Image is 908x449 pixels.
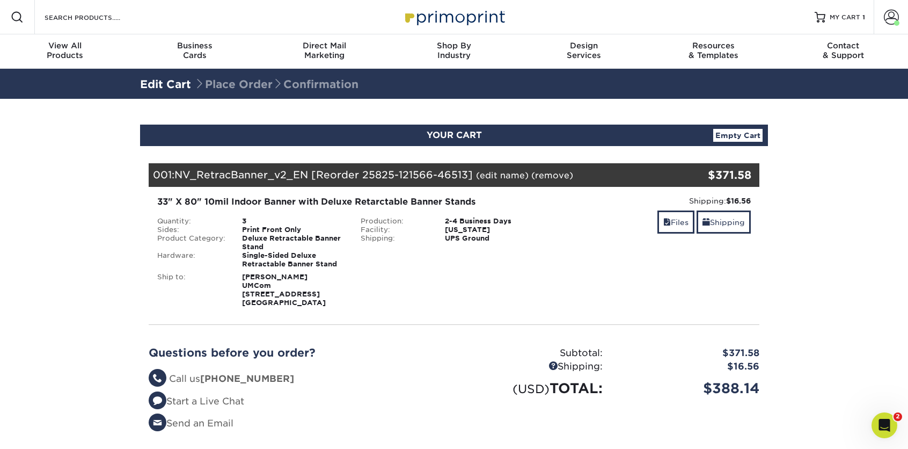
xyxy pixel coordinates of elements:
[649,41,779,60] div: & Templates
[200,373,294,384] strong: [PHONE_NUMBER]
[894,412,902,421] span: 2
[862,13,865,21] span: 1
[149,217,234,226] div: Quantity:
[657,211,694,234] a: Files
[427,130,482,140] span: YOUR CART
[531,170,573,180] a: (remove)
[389,41,519,50] span: Shop By
[512,382,550,396] small: (USD)
[778,41,908,60] div: & Support
[563,195,751,206] div: Shipping:
[437,226,555,234] div: [US_STATE]
[242,273,326,307] strong: [PERSON_NAME] UMCom [STREET_ADDRESS] [GEOGRAPHIC_DATA]
[194,78,358,91] span: Place Order Confirmation
[353,217,437,226] div: Production:
[519,34,649,69] a: DesignServices
[830,13,860,22] span: MY CART
[43,11,148,24] input: SEARCH PRODUCTS.....
[174,169,473,180] span: NV_RetracBanner_v2_EN [Reorder 25825-121566-46513]
[389,34,519,69] a: Shop ByIndustry
[259,41,389,50] span: Direct Mail
[149,234,234,251] div: Product Category:
[649,41,779,50] span: Resources
[778,34,908,69] a: Contact& Support
[437,234,555,243] div: UPS Ground
[149,273,234,307] div: Ship to:
[697,211,751,234] a: Shipping
[149,346,446,359] h2: Questions before you order?
[657,167,751,183] div: $371.58
[519,41,649,50] span: Design
[454,346,611,360] div: Subtotal:
[454,378,611,399] div: TOTAL:
[130,34,260,69] a: BusinessCards
[519,41,649,60] div: Services
[259,34,389,69] a: Direct MailMarketing
[353,226,437,234] div: Facility:
[778,41,908,50] span: Contact
[872,412,897,438] iframe: Intercom live chat
[476,170,529,180] a: (edit name)
[130,41,260,60] div: Cards
[149,396,244,407] a: Start a Live Chat
[611,360,767,374] div: $16.56
[149,251,234,269] div: Hardware:
[259,41,389,60] div: Marketing
[663,218,671,227] span: files
[611,378,767,399] div: $388.14
[611,346,767,360] div: $371.58
[702,218,710,227] span: shipping
[437,217,555,226] div: 2-4 Business Days
[234,226,353,234] div: Print Front Only
[234,234,353,251] div: Deluxe Retractable Banner Stand
[353,234,437,243] div: Shipping:
[389,41,519,60] div: Industry
[713,129,763,142] a: Empty Cart
[157,195,547,208] div: 33" X 80" 10mil Indoor Banner with Deluxe Retarctable Banner Stands
[726,197,751,205] strong: $16.56
[149,226,234,234] div: Sides:
[149,418,233,429] a: Send an Email
[234,217,353,226] div: 3
[149,372,446,386] li: Call us
[400,5,508,28] img: Primoprint
[140,78,191,91] a: Edit Cart
[130,41,260,50] span: Business
[649,34,779,69] a: Resources& Templates
[454,360,611,374] div: Shipping:
[149,163,657,187] div: 001:
[234,251,353,269] div: Single-Sided Deluxe Retractable Banner Stand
